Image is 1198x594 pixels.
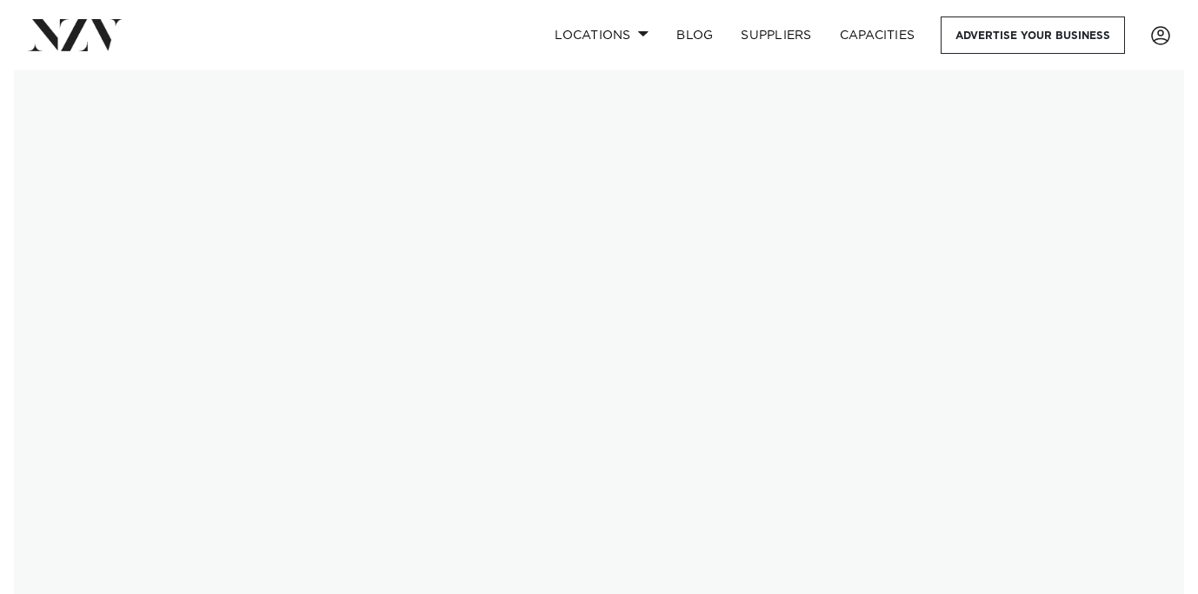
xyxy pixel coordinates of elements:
[541,16,662,54] a: Locations
[941,16,1125,54] a: Advertise your business
[662,16,727,54] a: BLOG
[826,16,929,54] a: Capacities
[727,16,825,54] a: SUPPLIERS
[28,19,123,50] img: nzv-logo.png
